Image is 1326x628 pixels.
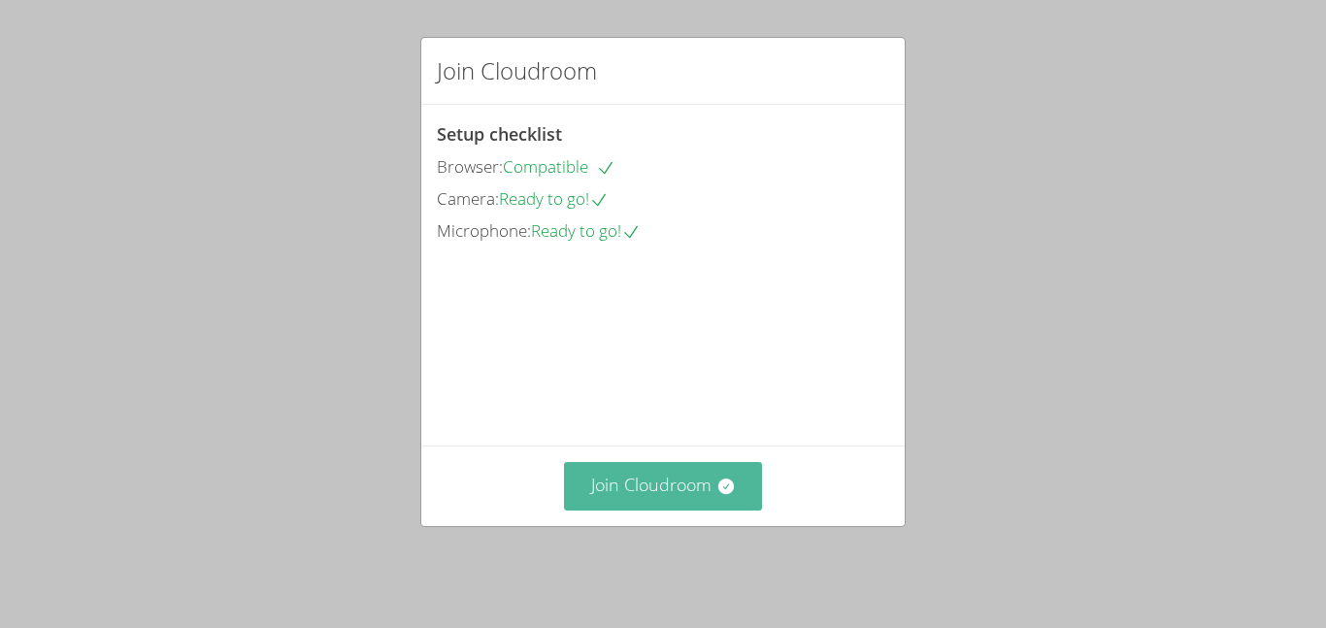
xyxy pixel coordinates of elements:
span: Ready to go! [531,219,641,242]
span: Microphone: [437,219,531,242]
span: Setup checklist [437,122,562,146]
h2: Join Cloudroom [437,53,597,88]
span: Browser: [437,155,503,178]
button: Join Cloudroom [564,462,763,510]
span: Camera: [437,187,499,210]
span: Compatible [503,155,615,178]
span: Ready to go! [499,187,609,210]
